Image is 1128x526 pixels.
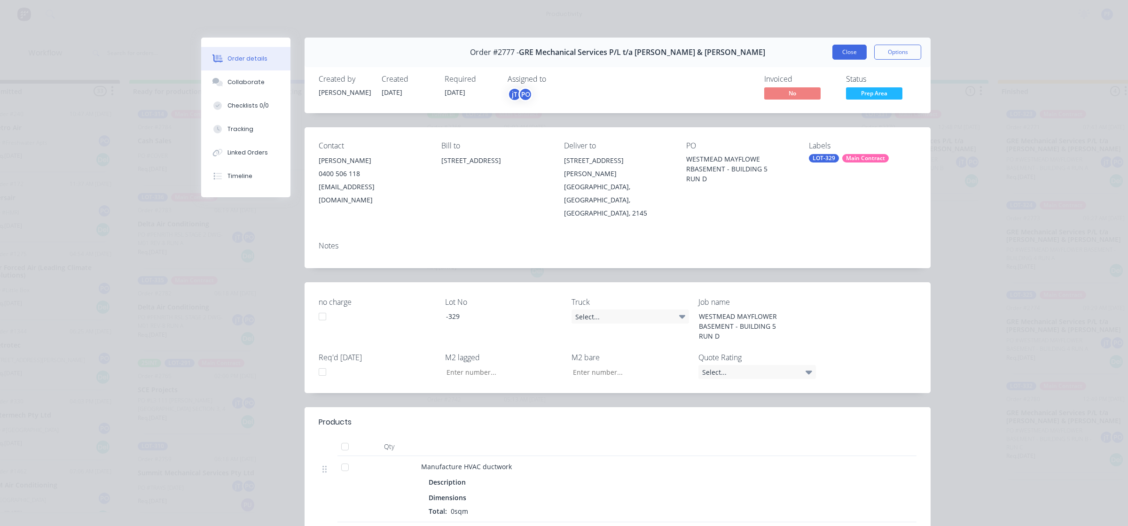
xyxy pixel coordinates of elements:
[201,47,290,70] button: Order details
[319,352,436,363] label: Req'd [DATE]
[441,141,549,150] div: Bill to
[518,87,533,101] div: PO
[508,75,602,84] div: Assigned to
[227,78,265,86] div: Collaborate
[319,241,916,250] div: Notes
[698,365,816,379] div: Select...
[508,87,533,101] button: jTPO
[201,141,290,164] button: Linked Orders
[564,141,672,150] div: Deliver to
[572,296,689,308] label: Truck
[429,493,466,503] span: Dimensions
[691,309,809,343] div: WESTMEAD MAYFLOWER BASEMENT - BUILDING 5 RUN D
[564,154,672,220] div: [STREET_ADDRESS][PERSON_NAME][GEOGRAPHIC_DATA], [GEOGRAPHIC_DATA], [GEOGRAPHIC_DATA], 2145
[447,507,472,516] span: 0sqm
[846,87,902,101] button: Prep Area
[874,45,921,60] button: Options
[201,94,290,117] button: Checklists 0/0
[445,352,563,363] label: M2 lagged
[842,154,889,162] div: Main Contract
[421,462,512,471] span: Manufacture HVAC ductwork
[809,154,839,162] div: LOT-329
[764,75,835,84] div: Invoiced
[227,172,252,180] div: Timeline
[429,507,447,516] span: Total:
[470,48,519,57] span: Order #2777 -
[519,48,765,57] span: GRE Mechanical Services P/L t/a [PERSON_NAME] & [PERSON_NAME]
[846,75,916,84] div: Status
[227,125,253,133] div: Tracking
[441,154,549,184] div: [STREET_ADDRESS]
[441,154,549,167] div: [STREET_ADDRESS]
[445,88,465,97] span: [DATE]
[201,70,290,94] button: Collaborate
[686,141,794,150] div: PO
[319,154,426,167] div: [PERSON_NAME]
[382,88,402,97] span: [DATE]
[319,180,426,207] div: [EMAIL_ADDRESS][DOMAIN_NAME]
[439,365,563,379] input: Enter number...
[832,45,867,60] button: Close
[319,154,426,207] div: [PERSON_NAME]0400 506 118[EMAIL_ADDRESS][DOMAIN_NAME]
[201,164,290,188] button: Timeline
[319,417,352,428] div: Products
[764,87,821,99] span: No
[361,437,417,456] div: Qty
[809,141,916,150] div: Labels
[846,87,902,99] span: Prep Area
[319,87,370,97] div: [PERSON_NAME]
[319,167,426,180] div: 0400 506 118
[445,296,563,308] label: Lot No
[508,87,522,101] div: jT
[572,309,689,324] div: Select...
[319,141,426,150] div: Contact
[319,296,436,308] label: no charge
[227,54,267,63] div: Order details
[201,117,290,141] button: Tracking
[698,352,816,363] label: Quote Rating
[429,475,470,489] div: Description
[565,365,689,379] input: Enter number...
[564,154,672,180] div: [STREET_ADDRESS][PERSON_NAME]
[698,296,816,308] label: Job name
[227,101,269,110] div: Checklists 0/0
[445,75,496,84] div: Required
[572,352,689,363] label: M2 bare
[227,148,268,157] div: Linked Orders
[319,75,370,84] div: Created by
[564,180,672,220] div: [GEOGRAPHIC_DATA], [GEOGRAPHIC_DATA], [GEOGRAPHIC_DATA], 2145
[382,75,433,84] div: Created
[686,154,794,184] div: WESTMEAD MAYFLOWE RBASEMENT - BUILDING 5 RUN D
[439,309,556,323] div: -329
